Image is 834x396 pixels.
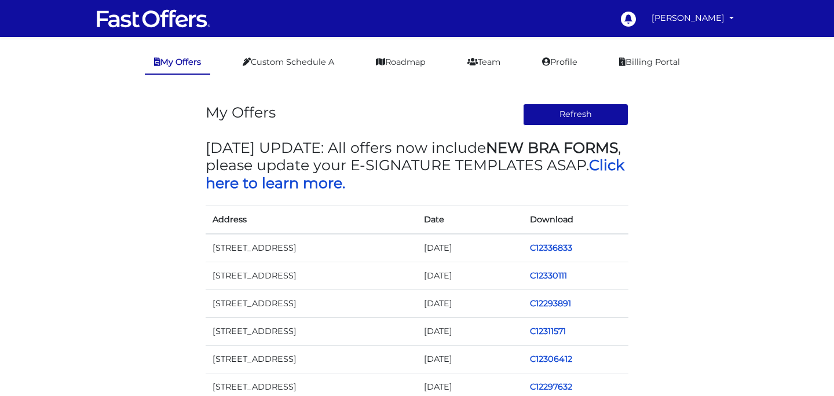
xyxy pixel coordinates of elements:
[206,156,624,191] a: Click here to learn more.
[417,317,523,345] td: [DATE]
[417,289,523,317] td: [DATE]
[206,289,417,317] td: [STREET_ADDRESS]
[206,206,417,234] th: Address
[530,382,572,392] a: C12297632
[145,51,210,75] a: My Offers
[206,139,628,192] h3: [DATE] UPDATE: All offers now include , please update your E-SIGNATURE TEMPLATES ASAP.
[206,317,417,345] td: [STREET_ADDRESS]
[533,51,587,74] a: Profile
[530,326,566,336] a: C12311571
[647,7,738,30] a: [PERSON_NAME]
[530,243,572,253] a: C12336833
[530,270,567,281] a: C12330111
[523,104,629,126] button: Refresh
[530,354,572,364] a: C12306412
[523,206,629,234] th: Download
[206,262,417,289] td: [STREET_ADDRESS]
[367,51,435,74] a: Roadmap
[417,262,523,289] td: [DATE]
[458,51,510,74] a: Team
[206,234,417,262] td: [STREET_ADDRESS]
[417,206,523,234] th: Date
[610,51,689,74] a: Billing Portal
[530,298,571,309] a: C12293891
[486,139,618,156] strong: NEW BRA FORMS
[417,234,523,262] td: [DATE]
[417,345,523,373] td: [DATE]
[206,345,417,373] td: [STREET_ADDRESS]
[206,104,276,121] h3: My Offers
[233,51,343,74] a: Custom Schedule A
